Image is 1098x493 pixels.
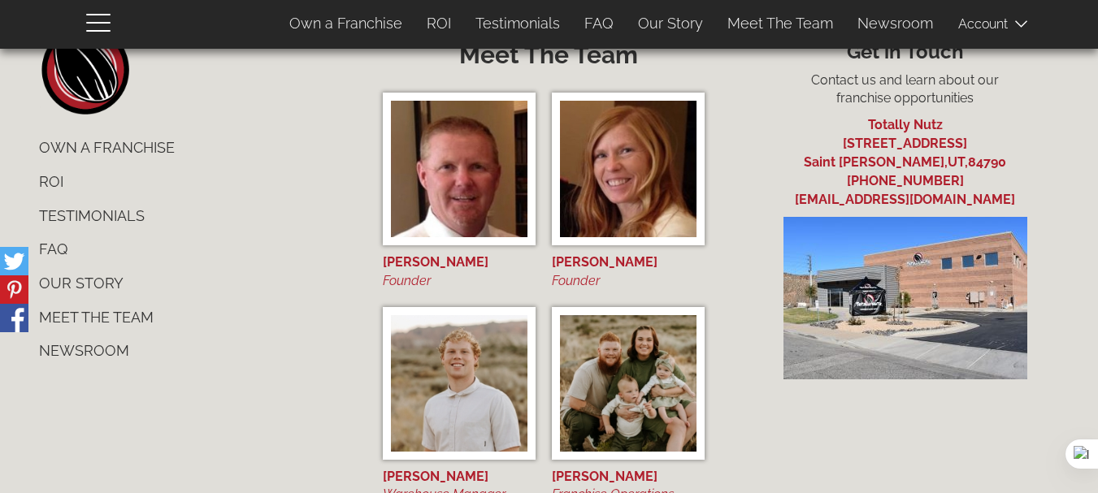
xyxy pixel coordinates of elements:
[740,135,1071,154] div: [STREET_ADDRESS]
[948,154,965,170] span: UT
[804,154,944,170] span: Saint [PERSON_NAME]
[40,25,129,115] a: home
[560,315,697,452] img: Miles
[27,165,358,199] a: ROI
[383,272,536,291] div: Founder
[27,131,358,165] a: Own a Franchise
[463,6,572,41] a: Testimonials
[552,93,705,291] a: Yvette Barker [PERSON_NAME] Founder
[27,199,358,233] a: Testimonials
[27,301,358,335] a: Meet The Team
[740,135,1071,170] a: [STREET_ADDRESS] Saint [PERSON_NAME],UT,84790
[552,272,705,291] div: Founder
[626,6,715,41] a: Our Story
[795,192,1015,207] a: [EMAIL_ADDRESS][DOMAIN_NAME]
[383,93,536,291] a: Matt Barker [PERSON_NAME] Founder
[572,6,626,41] a: FAQ
[391,101,527,237] img: Matt Barker
[414,6,463,41] a: ROI
[868,117,943,132] a: Totally Nutz
[383,41,714,68] h2: Meet The Team
[27,266,358,301] a: Our Story
[383,253,536,272] div: [PERSON_NAME]
[968,154,1006,170] span: 84790
[740,41,1071,63] h3: Get in Touch
[552,253,705,272] div: [PERSON_NAME]
[740,71,1071,109] p: Contact us and learn about our franchise opportunities
[391,315,527,452] img: Dawson Barker
[845,6,945,41] a: Newsroom
[715,6,845,41] a: Meet The Team
[847,173,964,188] a: [PHONE_NUMBER]
[552,468,705,487] div: [PERSON_NAME]
[27,232,358,266] a: FAQ
[783,217,1027,379] img: Totally Nutz Building
[560,101,697,237] img: Yvette Barker
[277,6,414,41] a: Own a Franchise
[383,468,536,487] div: [PERSON_NAME]
[27,334,358,368] a: Newsroom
